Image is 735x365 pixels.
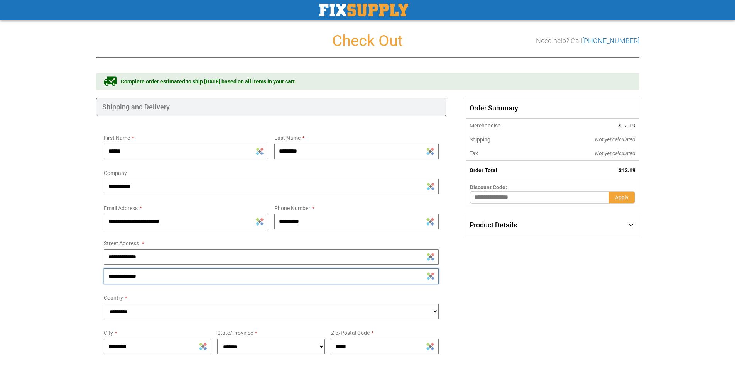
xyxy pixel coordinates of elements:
span: Product Details [470,221,517,229]
button: Apply [609,191,635,204]
a: store logo [319,4,408,16]
div: Shipping and Delivery [96,98,447,116]
img: Sticky Password [426,343,434,350]
span: Complete order estimated to ship [DATE] based on all items in your cart. [121,78,296,85]
span: $12.19 [618,167,635,173]
h1: Check Out [96,32,639,49]
a: [PHONE_NUMBER] [582,37,639,45]
img: Sticky Password [427,253,434,261]
th: Tax [466,146,543,161]
strong: Order Total [470,167,497,173]
h3: Need help? Call [536,37,639,45]
span: Country [104,295,123,301]
span: Shipping [470,136,490,143]
span: Email Address [104,205,138,211]
img: Sticky Password [427,272,434,280]
span: State/Province [217,330,253,336]
span: Not yet calculated [595,150,635,156]
span: Company [104,170,127,176]
img: Sticky Password [426,218,434,226]
span: Not yet calculated [595,136,635,143]
th: Merchandise [466,119,543,132]
span: $12.19 [618,122,635,129]
span: Last Name [274,135,301,141]
img: Sticky Password [427,183,434,190]
span: Apply [615,194,629,200]
img: Sticky Password [426,148,434,155]
img: Sticky Password [256,148,264,155]
span: Discount Code: [470,184,507,190]
span: First Name [104,135,130,141]
span: Order Summary [466,98,639,119]
img: Fix Industrial Supply [319,4,408,16]
span: Phone Number [274,205,310,211]
span: Zip/Postal Code [331,330,370,336]
img: Sticky Password [256,218,264,226]
span: City [104,330,113,336]
span: Street Address [104,240,139,246]
img: Sticky Password [199,343,207,350]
